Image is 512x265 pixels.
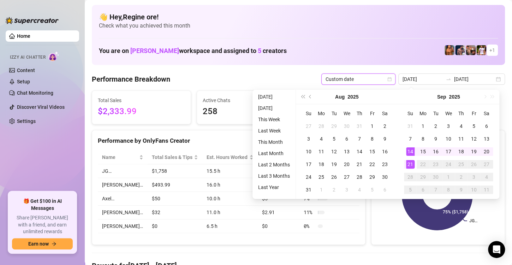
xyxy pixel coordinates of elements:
[444,122,453,130] div: 3
[449,90,460,104] button: Choose a year
[455,107,468,120] th: Th
[444,160,453,169] div: 24
[417,158,429,171] td: 2025-09-22
[431,160,440,169] div: 23
[468,132,480,145] td: 2025-09-12
[480,120,493,132] td: 2025-09-06
[258,219,299,233] td: $0
[98,96,185,104] span: Total Sales
[368,160,376,169] div: 22
[98,164,148,178] td: JG…
[429,132,442,145] td: 2025-09-09
[98,178,148,192] td: [PERSON_NAME]…
[102,153,138,161] span: Name
[368,185,376,194] div: 5
[366,183,379,196] td: 2025-09-05
[328,120,340,132] td: 2025-07-29
[468,120,480,132] td: 2025-09-05
[330,147,338,156] div: 12
[468,183,480,196] td: 2025-10-10
[340,145,353,158] td: 2025-08-13
[317,135,326,143] div: 4
[315,120,328,132] td: 2025-07-28
[343,185,351,194] div: 3
[148,151,203,164] th: Total Sales & Tips
[304,173,313,181] div: 24
[366,158,379,171] td: 2025-08-22
[379,107,391,120] th: Sa
[17,118,36,124] a: Settings
[444,147,453,156] div: 17
[431,147,440,156] div: 16
[207,153,248,161] div: Est. Hours Worked
[255,160,293,169] li: Last 2 Months
[255,104,293,112] li: [DATE]
[202,206,258,219] td: 11.0 h
[470,147,478,156] div: 19
[304,208,315,216] span: 11 %
[258,206,299,219] td: $2.91
[381,173,389,181] div: 30
[442,107,455,120] th: We
[98,151,148,164] th: Name
[328,107,340,120] th: Tu
[148,206,203,219] td: $32
[404,171,417,183] td: 2025-09-28
[10,54,46,61] span: Izzy AI Chatter
[347,90,358,104] button: Choose a year
[315,132,328,145] td: 2025-08-04
[366,145,379,158] td: 2025-08-15
[457,173,465,181] div: 2
[328,183,340,196] td: 2025-09-02
[482,173,491,181] div: 4
[417,107,429,120] th: Mo
[455,145,468,158] td: 2025-09-18
[457,147,465,156] div: 18
[468,158,480,171] td: 2025-09-26
[202,192,258,206] td: 10.0 h
[404,183,417,196] td: 2025-10-05
[419,160,427,169] div: 22
[92,74,170,84] h4: Performance Breakdown
[98,105,185,118] span: $2,333.99
[202,164,258,178] td: 15.5 h
[330,160,338,169] div: 19
[406,160,415,169] div: 21
[353,120,366,132] td: 2025-07-31
[431,122,440,130] div: 2
[6,17,59,24] img: logo-BBDzfeDw.svg
[353,145,366,158] td: 2025-08-14
[403,75,443,83] input: Start date
[381,160,389,169] div: 23
[482,160,491,169] div: 27
[148,219,203,233] td: $0
[304,185,313,194] div: 31
[302,183,315,196] td: 2025-08-31
[417,120,429,132] td: 2025-09-01
[355,122,364,130] div: 31
[202,219,258,233] td: 6.5 h
[203,105,290,118] span: 258
[148,192,203,206] td: $50
[379,158,391,171] td: 2025-08-23
[455,158,468,171] td: 2025-09-25
[315,107,328,120] th: Mo
[406,147,415,156] div: 14
[379,171,391,183] td: 2025-08-30
[304,160,313,169] div: 17
[444,173,453,181] div: 1
[442,132,455,145] td: 2025-09-10
[482,135,491,143] div: 13
[419,122,427,130] div: 1
[404,158,417,171] td: 2025-09-21
[255,115,293,124] li: This Week
[419,147,427,156] div: 15
[480,132,493,145] td: 2025-09-13
[468,171,480,183] td: 2025-10-03
[317,122,326,130] div: 28
[343,173,351,181] div: 27
[404,132,417,145] td: 2025-09-07
[302,132,315,145] td: 2025-08-03
[99,47,287,55] h1: You are on workspace and assigned to creators
[387,77,392,81] span: calendar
